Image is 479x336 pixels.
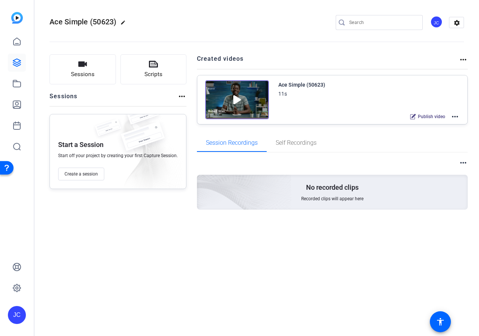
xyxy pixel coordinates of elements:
input: Search [349,18,417,27]
mat-icon: accessibility [436,317,445,326]
button: Sessions [50,54,116,84]
img: blue-gradient.svg [11,12,23,24]
img: fake-session.png [91,119,125,141]
h2: Created videos [197,54,459,69]
span: Ace Simple (50623) [50,17,117,26]
span: Scripts [144,70,162,79]
div: JC [430,16,443,28]
p: Start a Session [58,140,104,149]
mat-icon: more_horiz [459,158,468,167]
img: fake-session.png [114,122,171,159]
img: fake-session.png [122,103,163,130]
img: embarkstudio-empty-session.png [110,112,182,192]
span: Recorded clips will appear here [301,196,363,202]
mat-icon: more_horiz [177,92,186,101]
p: No recorded clips [306,183,359,192]
h2: Sessions [50,92,78,106]
mat-icon: settings [449,17,464,28]
span: Self Recordings [276,140,317,146]
img: embarkstudio-empty-session.png [113,101,292,264]
button: Scripts [120,54,187,84]
span: Start off your project by creating your first Capture Session. [58,153,178,159]
span: Create a session [65,171,98,177]
ngx-avatar: Jihye Cho [430,16,443,29]
div: 11s [278,89,287,98]
img: Creator Project Thumbnail [205,80,269,119]
span: Session Recordings [206,140,258,146]
div: Ace Simple (50623) [278,80,325,89]
mat-icon: edit [120,20,129,29]
mat-icon: more_horiz [450,112,459,121]
button: Create a session [58,168,104,180]
span: Publish video [418,114,445,120]
mat-icon: more_horiz [459,55,468,64]
div: JC [8,306,26,324]
span: Sessions [71,70,95,79]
